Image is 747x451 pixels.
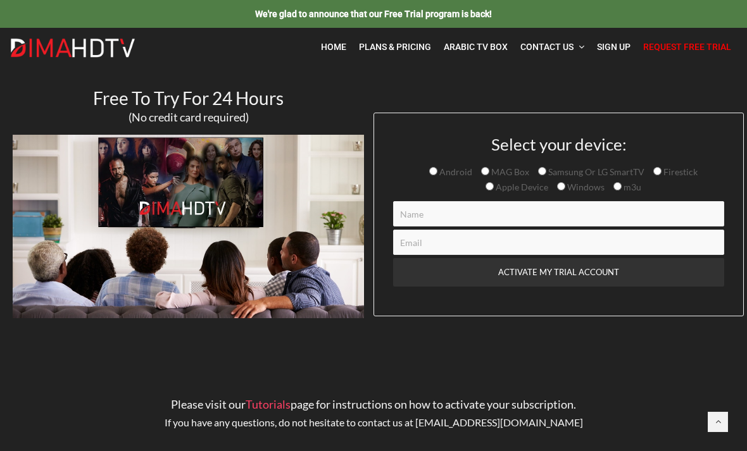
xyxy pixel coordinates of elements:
[93,87,284,109] span: Free To Try For 24 Hours
[622,182,641,192] span: m3u
[165,416,583,428] span: If you have any questions, do not hesitate to contact us at [EMAIL_ADDRESS][DOMAIN_NAME]
[653,167,662,175] input: Firestick
[708,412,728,432] a: Back to top
[171,397,576,411] span: Please visit our page for instructions on how to activate your subscription.
[393,201,724,226] input: Name
[315,34,353,60] a: Home
[353,34,437,60] a: Plans & Pricing
[437,166,472,177] span: Android
[514,34,591,60] a: Contact Us
[662,166,698,177] span: Firestick
[546,166,644,177] span: Samsung Or LG SmartTV
[255,9,492,19] span: We're glad to announce that our Free Trial program is back!
[489,166,529,177] span: MAG Box
[444,42,508,52] span: Arabic TV Box
[494,182,548,192] span: Apple Device
[393,230,724,255] input: Email
[565,182,605,192] span: Windows
[520,42,574,52] span: Contact Us
[613,182,622,190] input: m3u
[321,42,346,52] span: Home
[481,167,489,175] input: MAG Box
[538,167,546,175] input: Samsung Or LG SmartTV
[637,34,738,60] a: Request Free Trial
[393,258,724,287] input: ACTIVATE MY TRIAL ACCOUNT
[9,38,136,58] img: Dima HDTV
[591,34,637,60] a: Sign Up
[384,135,734,316] form: Contact form
[557,182,565,190] input: Windows
[246,397,291,411] a: Tutorials
[491,134,627,154] span: Select your device:
[129,110,249,124] span: (No credit card required)
[597,42,631,52] span: Sign Up
[429,167,437,175] input: Android
[255,8,492,19] a: We're glad to announce that our Free Trial program is back!
[437,34,514,60] a: Arabic TV Box
[359,42,431,52] span: Plans & Pricing
[643,42,731,52] span: Request Free Trial
[486,182,494,190] input: Apple Device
